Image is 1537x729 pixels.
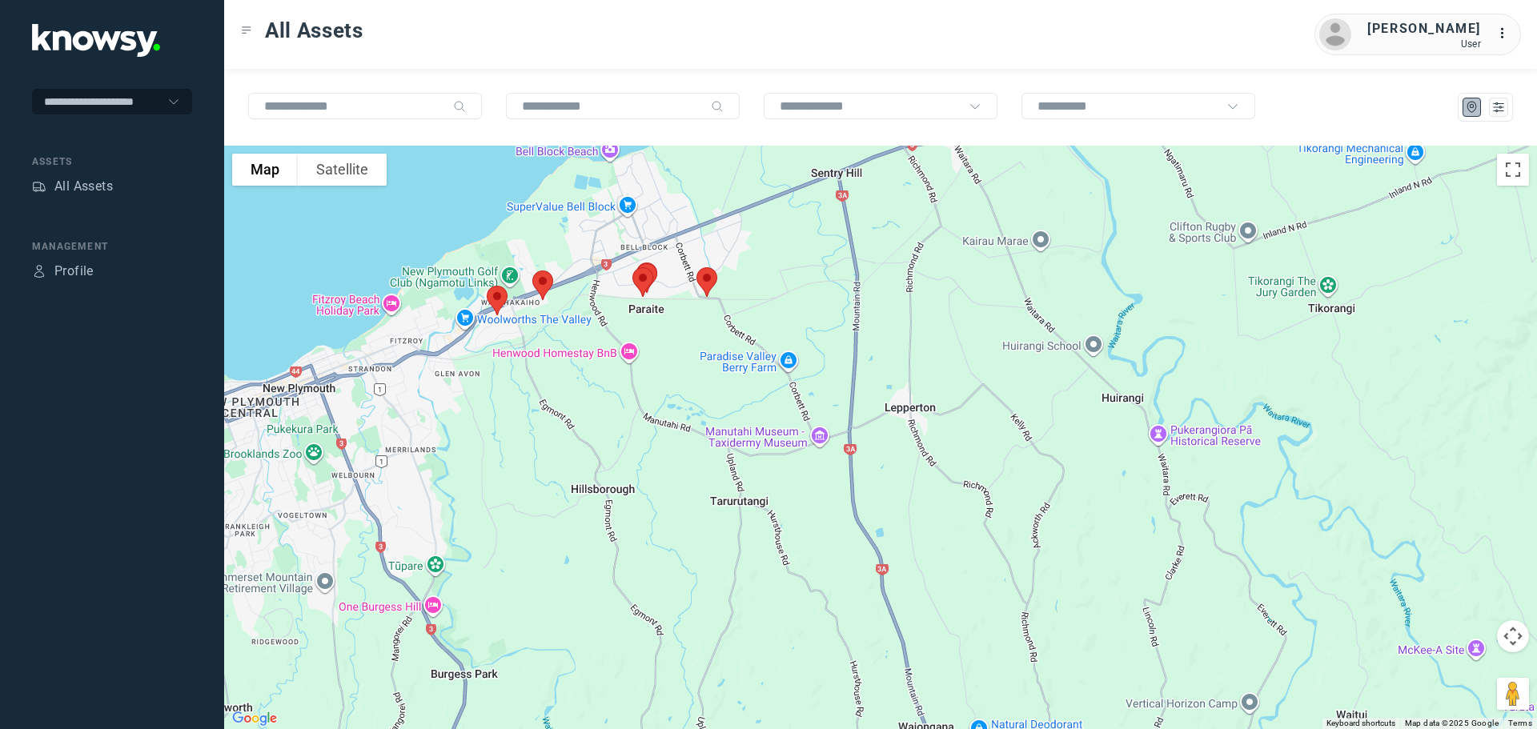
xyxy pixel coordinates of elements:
[1508,719,1532,727] a: Terms
[1497,620,1529,652] button: Map camera controls
[228,708,281,729] a: Open this area in Google Maps (opens a new window)
[1497,24,1516,43] div: :
[1497,154,1529,186] button: Toggle fullscreen view
[54,262,94,281] div: Profile
[711,100,724,113] div: Search
[1497,24,1516,46] div: :
[453,100,466,113] div: Search
[32,179,46,194] div: Assets
[32,264,46,278] div: Profile
[1498,27,1514,39] tspan: ...
[232,154,298,186] button: Show street map
[32,262,94,281] a: ProfileProfile
[54,177,113,196] div: All Assets
[1491,100,1506,114] div: List
[32,239,192,254] div: Management
[265,16,363,45] span: All Assets
[228,708,281,729] img: Google
[298,154,387,186] button: Show satellite imagery
[1326,718,1395,729] button: Keyboard shortcuts
[32,177,113,196] a: AssetsAll Assets
[1405,719,1499,727] span: Map data ©2025 Google
[1367,19,1481,38] div: [PERSON_NAME]
[1465,100,1479,114] div: Map
[32,154,192,169] div: Assets
[1497,678,1529,710] button: Drag Pegman onto the map to open Street View
[1319,18,1351,50] img: avatar.png
[32,24,160,57] img: Application Logo
[1367,38,1481,50] div: User
[241,25,252,36] div: Toggle Menu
